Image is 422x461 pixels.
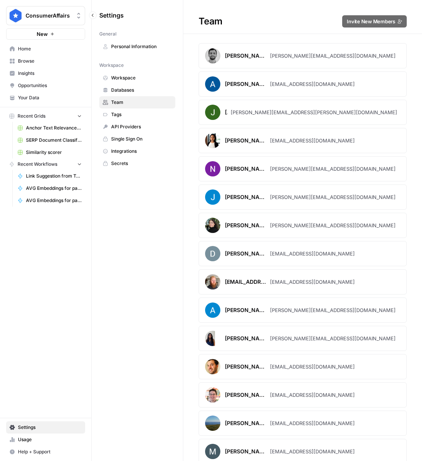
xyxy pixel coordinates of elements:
[14,134,85,146] a: SERP Document Classifier
[99,72,175,84] a: Workspace
[9,9,23,23] img: ConsumerAffairs Logo
[270,391,355,399] div: [EMAIL_ADDRESS][DOMAIN_NAME]
[111,43,172,50] span: Personal Information
[111,99,172,106] span: Team
[205,161,220,176] img: avatar
[14,122,85,134] a: Anchor Text Relevance Audit
[26,125,82,131] span: Anchor Text Relevance Audit
[37,30,48,38] span: New
[99,40,175,53] a: Personal Information
[225,335,267,342] div: [PERSON_NAME]
[270,306,396,314] div: [PERSON_NAME][EMAIL_ADDRESS][DOMAIN_NAME]
[270,137,355,144] div: [EMAIL_ADDRESS][DOMAIN_NAME]
[205,76,220,92] img: avatar
[111,160,172,167] span: Secrets
[6,6,85,25] button: Workspace: ConsumerAffairs
[99,108,175,121] a: Tags
[99,121,175,133] a: API Providers
[111,136,172,142] span: Single Sign On
[205,48,220,63] img: avatar
[225,306,267,314] div: [PERSON_NAME]
[18,424,82,431] span: Settings
[18,58,82,65] span: Browse
[225,419,267,427] div: [PERSON_NAME]
[225,391,267,399] div: [PERSON_NAME]
[270,250,355,257] div: [EMAIL_ADDRESS][DOMAIN_NAME]
[225,80,267,88] div: [PERSON_NAME]
[270,363,355,370] div: [EMAIL_ADDRESS][DOMAIN_NAME]
[99,84,175,96] a: Databases
[99,31,116,37] span: General
[14,194,85,207] a: AVG Embeddings for page and Target Keyword - Using Pasted page content
[205,105,220,120] img: avatar
[205,246,220,261] img: avatar
[205,416,220,431] img: avatar
[26,197,82,204] span: AVG Embeddings for page and Target Keyword - Using Pasted page content
[231,108,397,116] div: [PERSON_NAME][EMAIL_ADDRESS][PERSON_NAME][DOMAIN_NAME]
[111,123,172,130] span: API Providers
[14,182,85,194] a: AVG Embeddings for page and Target Keyword
[205,189,220,205] img: avatar
[225,448,267,455] div: [PERSON_NAME]
[18,113,45,120] span: Recent Grids
[6,421,85,434] a: Settings
[6,79,85,92] a: Opportunities
[18,161,57,168] span: Recent Workflows
[18,82,82,89] span: Opportunities
[270,80,355,88] div: [EMAIL_ADDRESS][DOMAIN_NAME]
[99,62,124,69] span: Workspace
[6,159,85,170] button: Recent Workflows
[111,111,172,118] span: Tags
[225,278,267,286] div: [EMAIL_ADDRESS][DOMAIN_NAME] [PERSON_NAME]
[270,52,396,60] div: [PERSON_NAME][EMAIL_ADDRESS][DOMAIN_NAME]
[26,185,82,192] span: AVG Embeddings for page and Target Keyword
[6,434,85,446] a: Usage
[6,28,85,40] button: New
[14,170,85,182] a: Link Suggestion from Topic - Mainsite Only
[205,331,215,346] img: avatar
[6,67,85,79] a: Insights
[205,359,220,374] img: avatar
[270,448,355,455] div: [EMAIL_ADDRESS][DOMAIN_NAME]
[111,148,172,155] span: Integrations
[26,137,82,144] span: SERP Document Classifier
[225,193,267,201] div: [PERSON_NAME]
[111,87,172,94] span: Databases
[225,222,267,229] div: [PERSON_NAME]
[225,108,228,116] div: [PERSON_NAME]
[18,70,82,77] span: Insights
[18,45,82,52] span: Home
[225,137,267,144] div: [PERSON_NAME]
[99,157,175,170] a: Secrets
[205,133,220,148] img: avatar
[347,18,395,25] span: Invite New Members
[6,110,85,122] button: Recent Grids
[18,94,82,101] span: Your Data
[26,173,82,180] span: Link Suggestion from Topic - Mainsite Only
[270,193,396,201] div: [PERSON_NAME][EMAIL_ADDRESS][DOMAIN_NAME]
[111,74,172,81] span: Workspace
[14,146,85,159] a: Similarity scorer
[6,55,85,67] a: Browse
[205,274,220,290] img: avatar
[225,165,267,173] div: [PERSON_NAME]
[270,335,396,342] div: [PERSON_NAME][EMAIL_ADDRESS][DOMAIN_NAME]
[270,278,355,286] div: [EMAIL_ADDRESS][DOMAIN_NAME]
[205,218,220,233] img: avatar
[205,444,220,459] img: avatar
[225,250,267,257] div: [PERSON_NAME]
[342,15,407,27] button: Invite New Members
[6,92,85,104] a: Your Data
[205,387,220,403] img: avatar
[99,96,175,108] a: Team
[99,133,175,145] a: Single Sign On
[18,448,82,455] span: Help + Support
[26,149,82,156] span: Similarity scorer
[26,12,72,19] span: ConsumerAffairs
[225,363,267,370] div: [PERSON_NAME]
[99,145,175,157] a: Integrations
[6,446,85,458] button: Help + Support
[270,165,396,173] div: [PERSON_NAME][EMAIL_ADDRESS][DOMAIN_NAME]
[6,43,85,55] a: Home
[18,436,82,443] span: Usage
